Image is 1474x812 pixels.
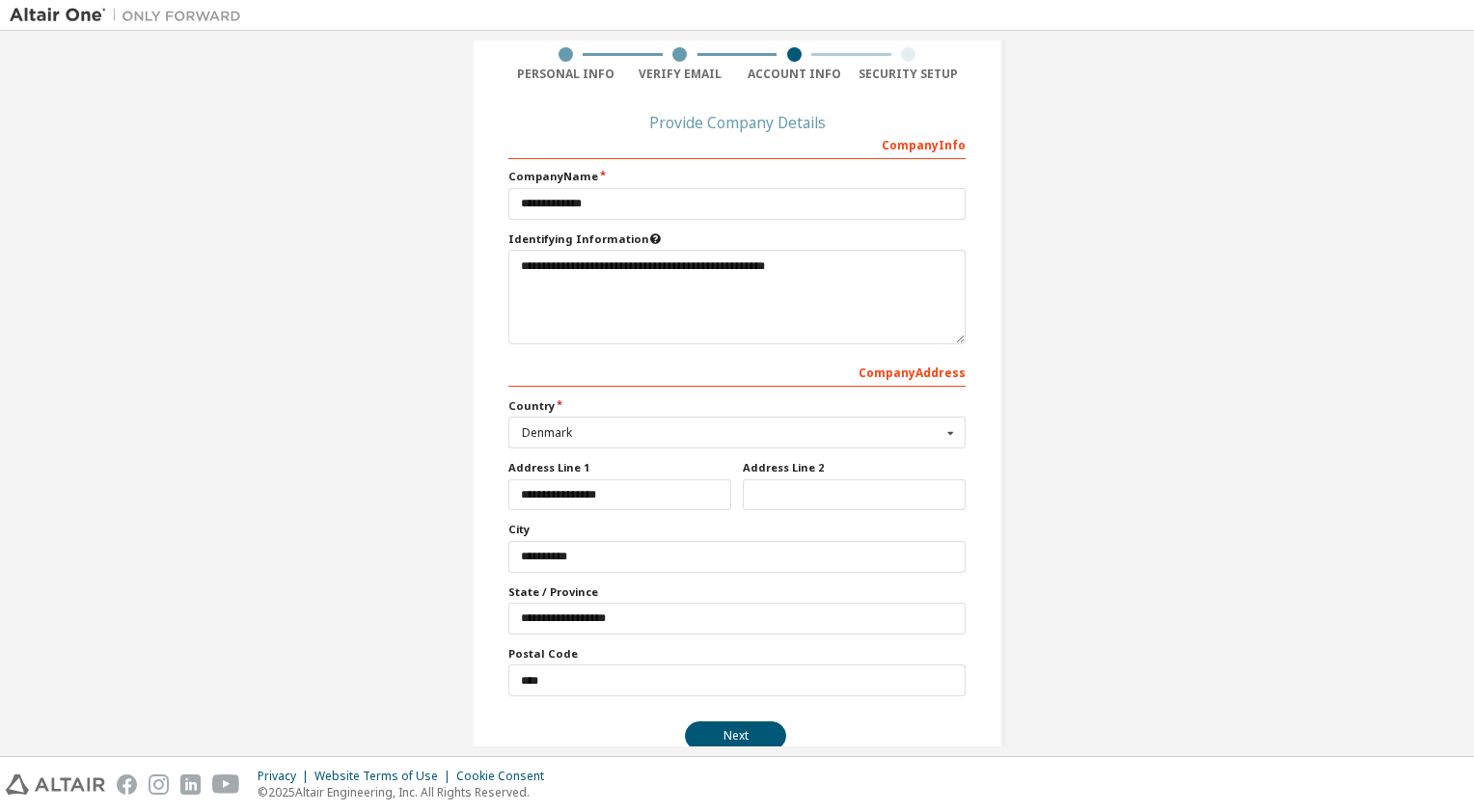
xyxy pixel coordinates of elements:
[258,784,556,800] p: © 2025 Altair Engineering, Inc. All Rights Reserved.
[743,460,966,475] label: Address Line 2
[149,774,169,795] img: instagram.svg
[508,584,966,600] label: State / Province
[314,769,456,784] div: Website Terms of Use
[508,117,966,128] div: Provide Company Details
[508,231,966,247] label: Please provide any information that will help our support team identify your company. Email and n...
[212,774,240,795] img: youtube.svg
[508,460,731,475] label: Address Line 1
[117,774,137,795] img: facebook.svg
[685,721,786,750] button: Next
[456,769,556,784] div: Cookie Consent
[623,67,738,82] div: Verify Email
[852,67,967,82] div: Security Setup
[258,769,314,784] div: Privacy
[10,6,251,25] img: Altair One
[508,67,623,82] div: Personal Info
[508,522,966,537] label: City
[508,398,966,414] label: Country
[508,128,966,159] div: Company Info
[508,646,966,662] label: Postal Code
[508,356,966,387] div: Company Address
[508,169,966,184] label: Company Name
[737,67,852,82] div: Account Info
[6,774,105,795] img: altair_logo.svg
[522,427,942,439] div: Denmark
[180,774,201,795] img: linkedin.svg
